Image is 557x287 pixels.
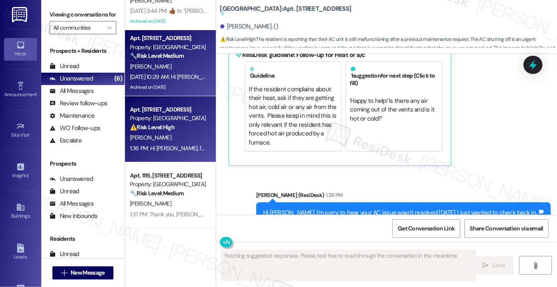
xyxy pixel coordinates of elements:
[41,47,125,55] div: Prospects + Residents
[4,38,37,60] a: Inbox
[130,63,171,70] span: [PERSON_NAME]
[30,131,31,137] span: •
[263,209,538,226] div: Hi [PERSON_NAME], I'm sorry to hear your AC issue wasn't resolved [DATE]. I just wanted to check ...
[465,219,549,238] button: Share Conversation via email
[130,190,184,197] strong: 🔧 Risk Level: Medium
[50,111,95,120] div: Maintenance
[61,270,67,276] i: 
[107,24,112,31] i: 
[37,90,38,96] span: •
[130,134,171,141] span: [PERSON_NAME]
[220,5,352,18] b: [GEOGRAPHIC_DATA]: Apt. [STREET_ADDRESS]
[71,268,104,277] span: New Message
[398,224,455,233] span: Get Conversation Link
[50,187,79,196] div: Unread
[243,51,365,59] b: ResiDesk guideline: Follow-up for Heat or a/c
[474,256,514,275] button: Send
[50,62,79,71] div: Unread
[129,16,207,26] div: Archived on [DATE]
[50,124,100,133] div: WO Follow-ups
[41,235,125,243] div: Residents
[50,8,116,21] label: Viewing conversations for
[52,266,113,280] button: New Message
[50,136,82,145] div: Escalate
[130,114,206,123] div: Property: [GEOGRAPHIC_DATA]
[28,171,30,177] span: •
[324,191,343,199] div: 1:36 PM
[470,224,543,233] span: Share Conversation via email
[50,87,94,95] div: All Messages
[12,7,29,22] img: ResiDesk Logo
[220,22,278,31] div: [PERSON_NAME]. ()
[221,250,476,281] textarea: Fetching suggested responses. Please feel free to read through the conversation in the meantime.
[130,171,206,180] div: Apt. 1115, [STREET_ADDRESS]
[249,66,337,79] h5: Guideline
[130,180,206,189] div: Property: [GEOGRAPHIC_DATA]
[392,219,460,238] button: Get Conversation Link
[249,85,337,147] div: If the resident complains about their heat, ask if they are getting hot air, cold air or any air ...
[50,175,93,183] div: Unanswered
[4,119,37,142] a: Site Visit •
[130,43,206,52] div: Property: [GEOGRAPHIC_DATA]
[4,200,37,223] a: Buildings
[130,105,206,114] div: Apt. [STREET_ADDRESS]
[130,211,385,218] div: 1:37 PM: Thank you, [PERSON_NAME]! Have a great week ahead. I'm just a text away if you need anyt...
[482,262,489,269] i: 
[4,160,37,182] a: Insights •
[41,159,125,168] div: Prospects
[130,200,171,207] span: [PERSON_NAME]
[50,99,107,108] div: Review follow-ups
[50,74,93,83] div: Unanswered
[492,261,505,270] span: Send
[350,97,437,123] span: ' Happy to help! Is there any air coming out of the vents and is it hot or cold? '
[256,191,551,202] div: [PERSON_NAME] (ResiDesk)
[112,72,125,85] div: (6)
[53,21,103,34] input: All communities
[130,145,520,152] div: 1:36 PM: Hi [PERSON_NAME], I'm sorry to hear your AC issue wasn't resolved [DATE]. I just wanted ...
[130,123,175,131] strong: ⚠️ Risk Level: High
[129,82,207,93] div: Archived on [DATE]
[50,199,94,208] div: All Messages
[350,66,438,87] h5: 1 suggestion for next step (Click to fill)
[220,36,256,43] strong: ⚠️ Risk Level: High
[130,34,206,43] div: Apt. [STREET_ADDRESS]
[4,241,37,263] a: Leads
[50,250,79,259] div: Unread
[50,212,97,221] div: New Inbounds
[533,262,539,269] i: 
[130,52,184,59] strong: 🔧 Risk Level: Medium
